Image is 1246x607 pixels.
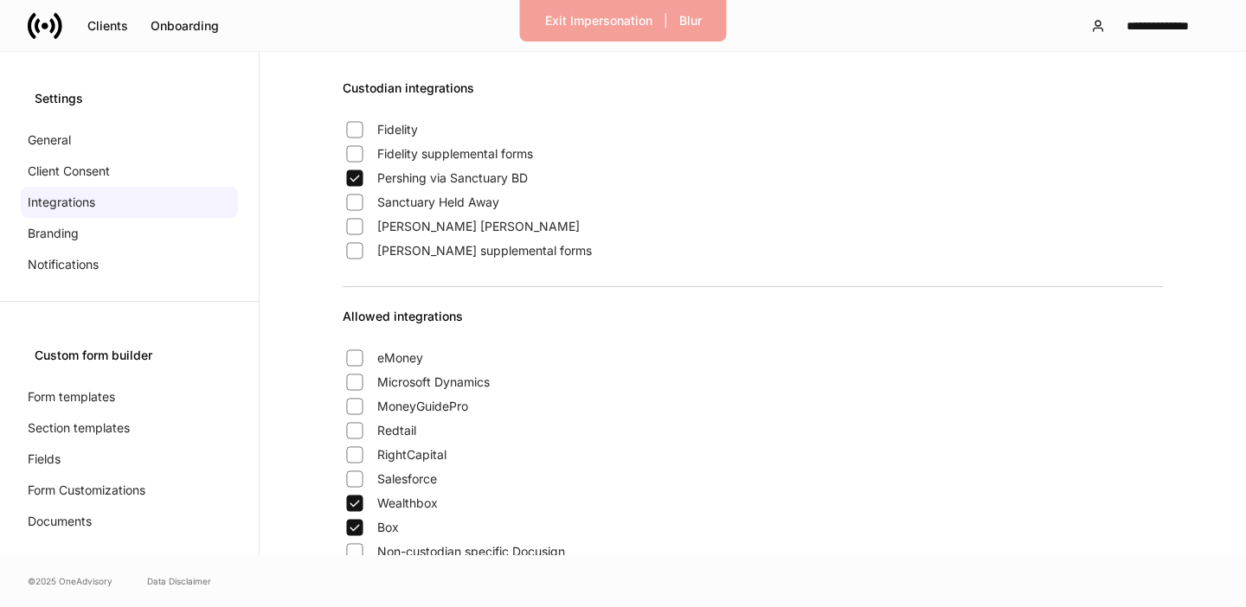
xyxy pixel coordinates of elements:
[377,495,438,512] span: Wealthbox
[21,156,238,187] a: Client Consent
[21,381,238,412] a: Form templates
[139,12,230,40] button: Onboarding
[76,12,139,40] button: Clients
[377,169,528,187] span: Pershing via Sanctuary BD
[21,506,238,537] a: Documents
[377,422,416,439] span: Redtail
[377,194,499,211] span: Sanctuary Held Away
[377,519,399,536] span: Box
[28,513,92,530] p: Documents
[545,15,652,27] div: Exit Impersonation
[668,7,713,35] button: Blur
[28,482,145,499] p: Form Customizations
[21,444,238,475] a: Fields
[151,20,219,32] div: Onboarding
[21,475,238,506] a: Form Customizations
[28,419,130,437] p: Section templates
[21,218,238,249] a: Branding
[35,347,224,364] div: Custom form builder
[679,15,702,27] div: Blur
[147,574,211,588] a: Data Disclaimer
[377,121,418,138] span: Fidelity
[28,450,61,468] p: Fields
[28,225,79,242] p: Branding
[35,90,224,107] div: Settings
[343,80,1163,118] div: Custodian integrations
[377,145,533,163] span: Fidelity supplemental forms
[21,125,238,156] a: General
[28,194,95,211] p: Integrations
[377,374,490,391] span: Microsoft Dynamics
[21,412,238,444] a: Section templates
[28,574,112,588] span: © 2025 OneAdvisory
[377,446,446,463] span: RightCapital
[21,187,238,218] a: Integrations
[28,388,115,406] p: Form templates
[28,256,99,273] p: Notifications
[377,470,437,488] span: Salesforce
[377,242,592,259] span: [PERSON_NAME] supplemental forms
[343,308,1163,346] div: Allowed integrations
[87,20,128,32] div: Clients
[377,349,423,367] span: eMoney
[534,7,664,35] button: Exit Impersonation
[377,398,468,415] span: MoneyGuidePro
[377,218,580,235] span: [PERSON_NAME] [PERSON_NAME]
[28,163,110,180] p: Client Consent
[377,543,565,560] span: Non-custodian specific Docusign
[21,249,238,280] a: Notifications
[28,131,71,149] p: General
